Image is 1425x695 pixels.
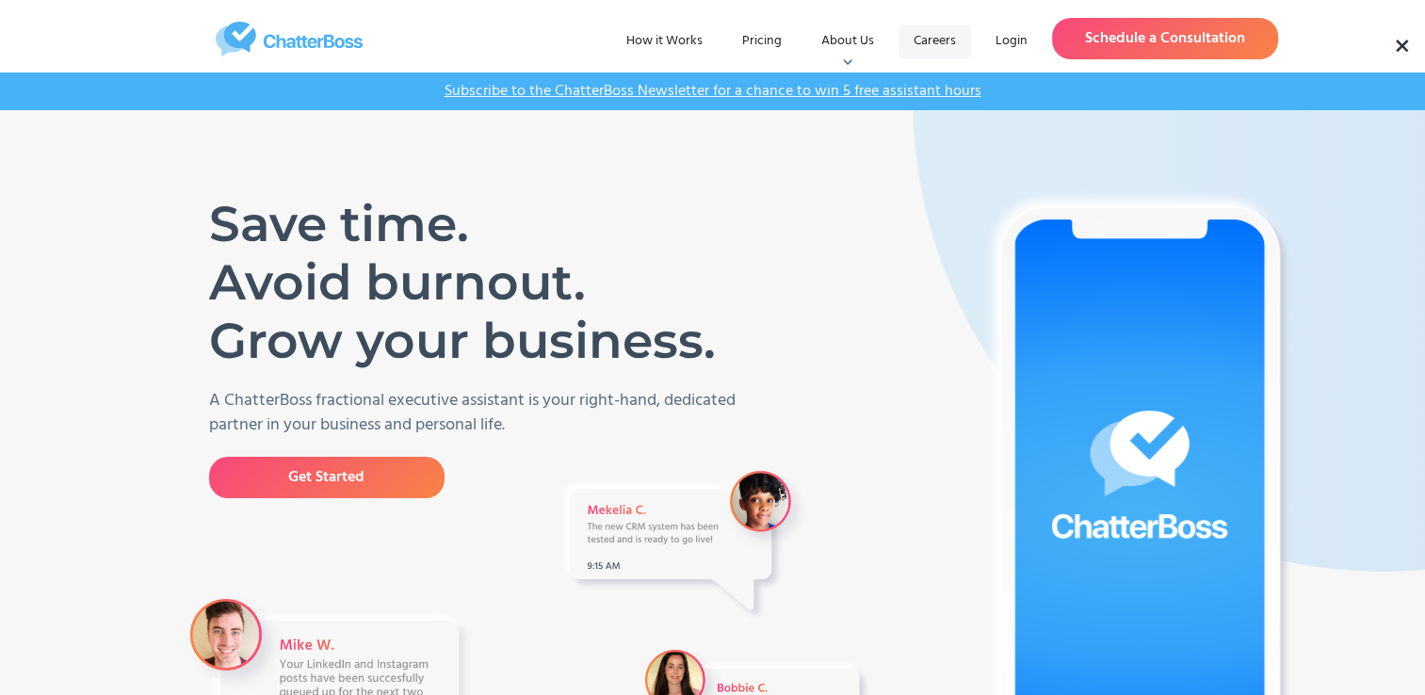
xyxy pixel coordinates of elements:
[209,195,732,370] h1: Save time. Avoid burnout. Grow your business.
[821,32,874,51] div: About Us
[209,457,445,498] a: Get Started
[899,24,971,58] a: Careers
[1052,18,1278,59] a: Schedule a Consultation
[209,389,760,438] p: A ChatterBoss fractional executive assistant is your right-hand, dedicated partner in your busine...
[727,24,797,58] a: Pricing
[148,22,430,57] a: home
[555,463,814,624] img: A Message from VA Mekelia
[435,82,991,101] a: Subscribe to the ChatterBoss Newsletter for a chance to win 5 free assistant hours
[611,24,718,58] a: How it Works
[806,24,889,58] div: About Us
[980,24,1043,58] a: Login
